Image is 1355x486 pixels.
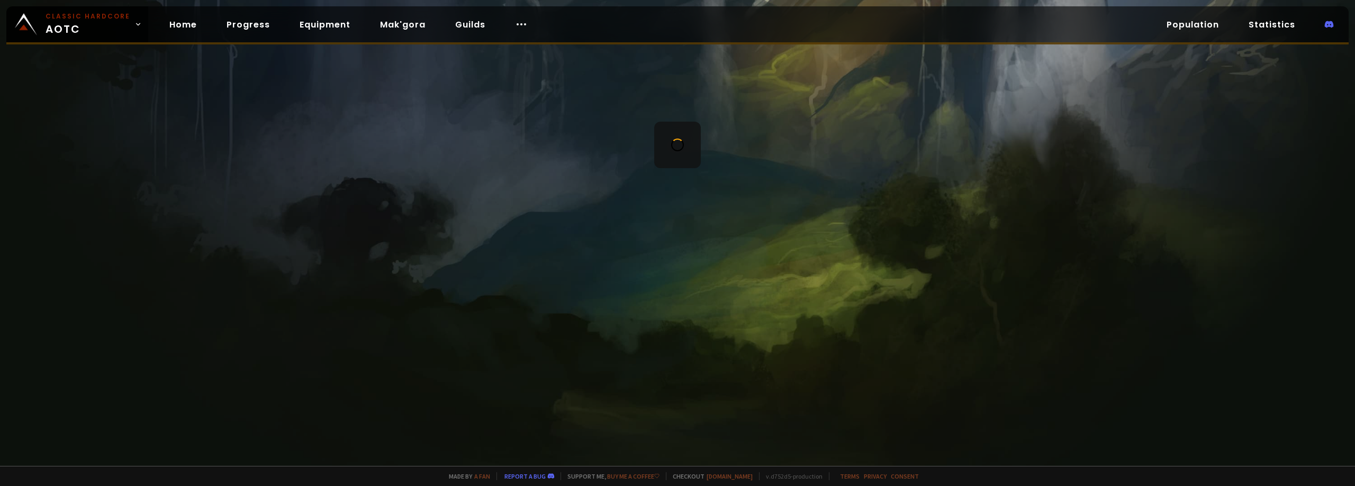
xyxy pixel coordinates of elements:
a: Privacy [864,472,887,480]
a: Statistics [1240,14,1304,35]
a: Population [1158,14,1227,35]
span: Made by [442,472,490,480]
a: Guilds [447,14,494,35]
a: Report a bug [504,472,546,480]
a: Mak'gora [372,14,434,35]
a: Buy me a coffee [607,472,660,480]
a: a fan [474,472,490,480]
a: [DOMAIN_NAME] [707,472,753,480]
span: AOTC [46,12,130,37]
span: Support me, [561,472,660,480]
a: Consent [891,472,919,480]
a: Equipment [291,14,359,35]
span: v. d752d5 - production [759,472,823,480]
a: Classic HardcoreAOTC [6,6,148,42]
span: Checkout [666,472,753,480]
a: Terms [840,472,860,480]
a: Progress [218,14,278,35]
small: Classic Hardcore [46,12,130,21]
a: Home [161,14,205,35]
